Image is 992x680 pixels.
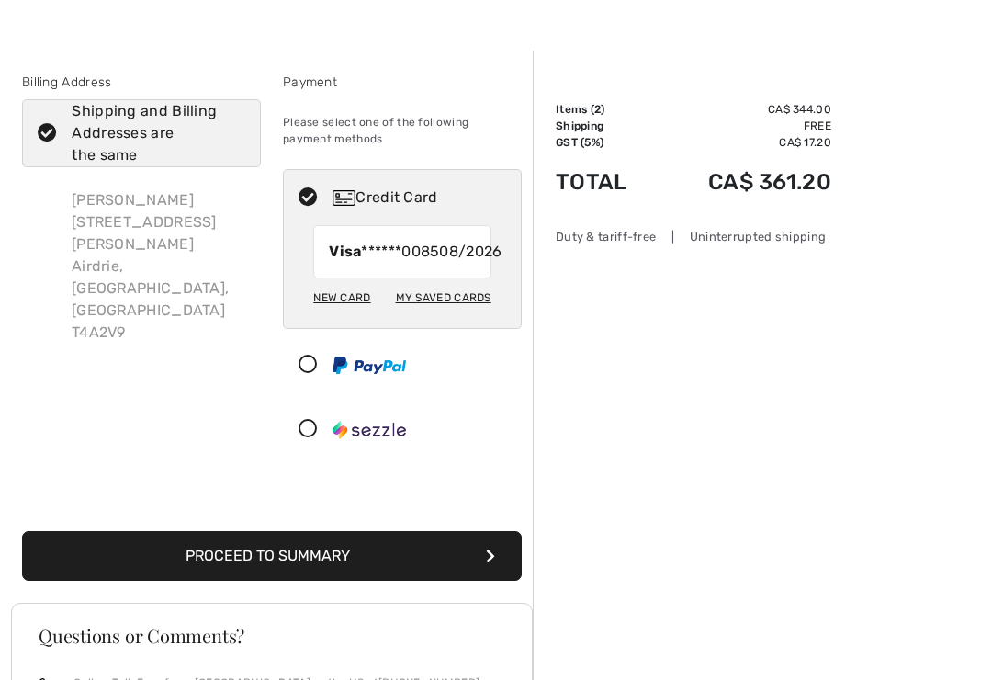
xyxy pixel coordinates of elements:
div: Payment [283,73,522,92]
div: Please select one of the following payment methods [283,99,522,162]
h3: Questions or Comments? [39,627,505,645]
div: Duty & tariff-free | Uninterrupted shipping [556,228,831,245]
td: Items ( ) [556,101,657,118]
td: CA$ 344.00 [657,101,831,118]
td: GST (5%) [556,134,657,151]
div: Billing Address [22,73,261,92]
img: Sezzle [333,421,406,439]
div: [PERSON_NAME] [STREET_ADDRESS][PERSON_NAME] Airdrie, [GEOGRAPHIC_DATA], [GEOGRAPHIC_DATA] T4A2V9 [57,175,261,358]
strong: Visa [329,243,361,260]
div: Credit Card [333,187,509,209]
div: My Saved Cards [396,282,491,313]
span: 08/2026 [439,241,502,263]
td: Total [556,151,657,213]
td: CA$ 361.20 [657,151,831,213]
div: New Card [313,282,370,313]
td: Shipping [556,118,657,134]
img: Credit Card [333,190,355,206]
span: 2 [594,103,601,116]
button: Proceed to Summary [22,531,522,581]
td: CA$ 17.20 [657,134,831,151]
img: PayPal [333,357,406,374]
td: Free [657,118,831,134]
div: Shipping and Billing Addresses are the same [72,100,233,166]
